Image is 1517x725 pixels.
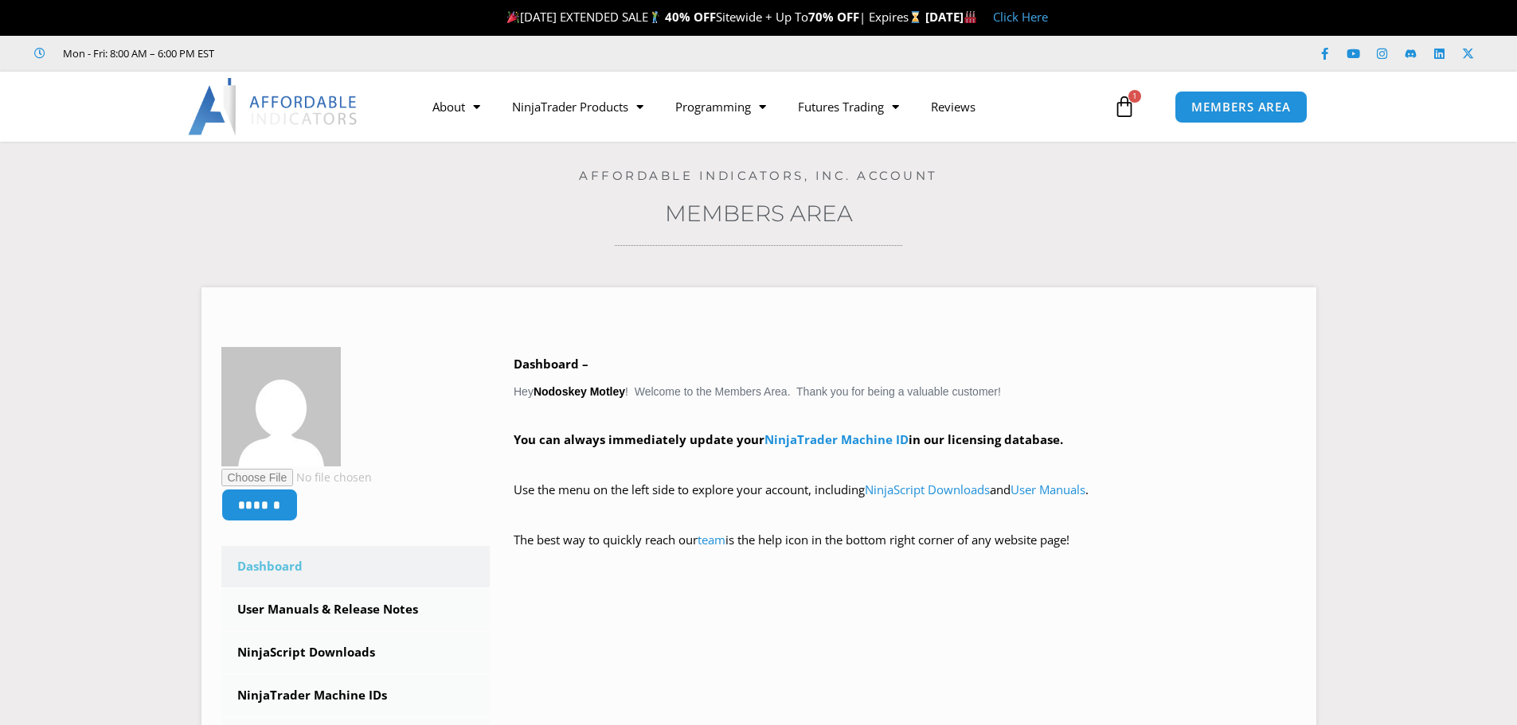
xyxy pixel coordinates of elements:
iframe: Customer reviews powered by Trustpilot [237,45,475,61]
a: User Manuals [1011,481,1085,497]
a: NinjaTrader Machine IDs [221,675,491,716]
img: ⌛ [909,11,921,23]
a: User Manuals & Release Notes [221,589,491,630]
a: Click Here [993,9,1048,25]
p: The best way to quickly reach our is the help icon in the bottom right corner of any website page! [514,529,1296,574]
a: Futures Trading [782,88,915,125]
a: team [698,532,725,548]
strong: You can always immediately update your in our licensing database. [514,431,1063,447]
span: Mon - Fri: 8:00 AM – 6:00 PM EST [59,44,214,63]
img: 🎉 [507,11,519,23]
span: MEMBERS AREA [1191,101,1291,113]
strong: Nodoskey Motley [534,385,625,398]
a: NinjaTrader Products [496,88,659,125]
a: Reviews [915,88,991,125]
a: About [416,88,496,125]
a: NinjaScript Downloads [865,481,990,497]
a: Affordable Indicators, Inc. Account [579,168,938,183]
a: Programming [659,88,782,125]
strong: 40% OFF [665,9,716,25]
a: NinjaTrader Machine ID [764,431,909,447]
img: 1e41ef4c2c1554bd6d89ec30e5d2a34111c96bb100415af669756c811e2dcbba [221,347,341,466]
img: LogoAI | Affordable Indicators – NinjaTrader [188,78,359,135]
strong: [DATE] [925,9,977,25]
a: NinjaScript Downloads [221,632,491,673]
p: Use the menu on the left side to explore your account, including and . [514,479,1296,524]
a: 1 [1089,84,1159,130]
b: Dashboard – [514,356,588,372]
span: 1 [1128,90,1141,103]
strong: 70% OFF [808,9,859,25]
span: [DATE] EXTENDED SALE Sitewide + Up To | Expires [503,9,925,25]
img: 🏌️‍♂️ [649,11,661,23]
div: Hey ! Welcome to the Members Area. Thank you for being a valuable customer! [514,353,1296,574]
a: MEMBERS AREA [1175,91,1308,123]
a: Members Area [665,200,853,227]
nav: Menu [416,88,1109,125]
img: 🏭 [964,11,976,23]
a: Dashboard [221,546,491,587]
